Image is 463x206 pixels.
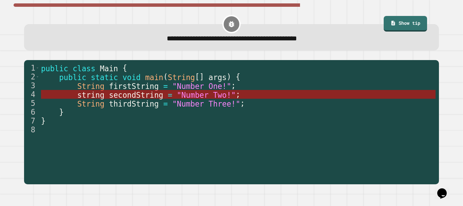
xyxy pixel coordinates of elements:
div: 1 [24,63,40,72]
span: "Number One!" [172,81,231,90]
span: = [168,90,172,99]
a: Show tip [384,16,427,32]
span: "Number Three!" [172,99,240,108]
div: 5 [24,99,40,108]
span: = [163,81,168,90]
div: 6 [24,108,40,116]
span: thirdString [109,99,159,108]
span: public [59,73,86,81]
span: String [77,99,104,108]
span: string [77,90,104,99]
span: void [122,73,140,81]
span: public [41,64,68,73]
div: 4 [24,90,40,99]
span: String [77,81,104,90]
span: firstString [109,81,159,90]
span: class [73,64,95,73]
span: secondString [109,90,163,99]
span: Toggle code folding, rows 1 through 7 [36,63,39,72]
div: 7 [24,116,40,125]
span: args [208,73,226,81]
span: Toggle code folding, rows 2 through 6 [36,72,39,81]
span: main [145,73,163,81]
span: static [91,73,118,81]
span: Main [100,64,118,73]
span: String [168,73,195,81]
div: 2 [24,72,40,81]
div: 8 [24,125,40,134]
span: "Number Two!" [177,90,236,99]
div: 3 [24,81,40,90]
iframe: To enrich screen reader interactions, please activate Accessibility in Grammarly extension settings [435,179,456,199]
span: = [163,99,168,108]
